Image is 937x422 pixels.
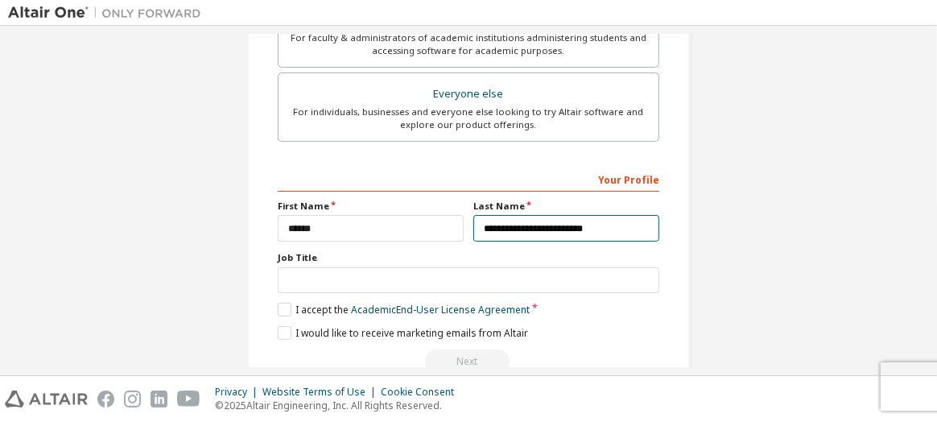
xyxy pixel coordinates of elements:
img: Altair One [8,5,209,21]
img: youtube.svg [177,391,200,408]
label: I would like to receive marketing emails from Altair [278,326,528,340]
div: Read and acccept EULA to continue [278,350,659,374]
div: Website Terms of Use [262,386,381,399]
img: linkedin.svg [151,391,167,408]
label: Last Name [473,200,659,213]
div: For individuals, businesses and everyone else looking to try Altair software and explore our prod... [288,105,649,131]
img: altair_logo.svg [5,391,88,408]
label: First Name [278,200,464,213]
div: Privacy [215,386,262,399]
label: Job Title [278,251,659,264]
img: facebook.svg [97,391,114,408]
p: © 2025 Altair Engineering, Inc. All Rights Reserved. [215,399,464,412]
div: For faculty & administrators of academic institutions administering students and accessing softwa... [288,31,649,57]
a: Academic End-User License Agreement [351,303,530,316]
img: instagram.svg [124,391,141,408]
div: Everyone else [288,83,649,105]
div: Cookie Consent [381,386,464,399]
label: I accept the [278,303,530,316]
div: Your Profile [278,166,659,192]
